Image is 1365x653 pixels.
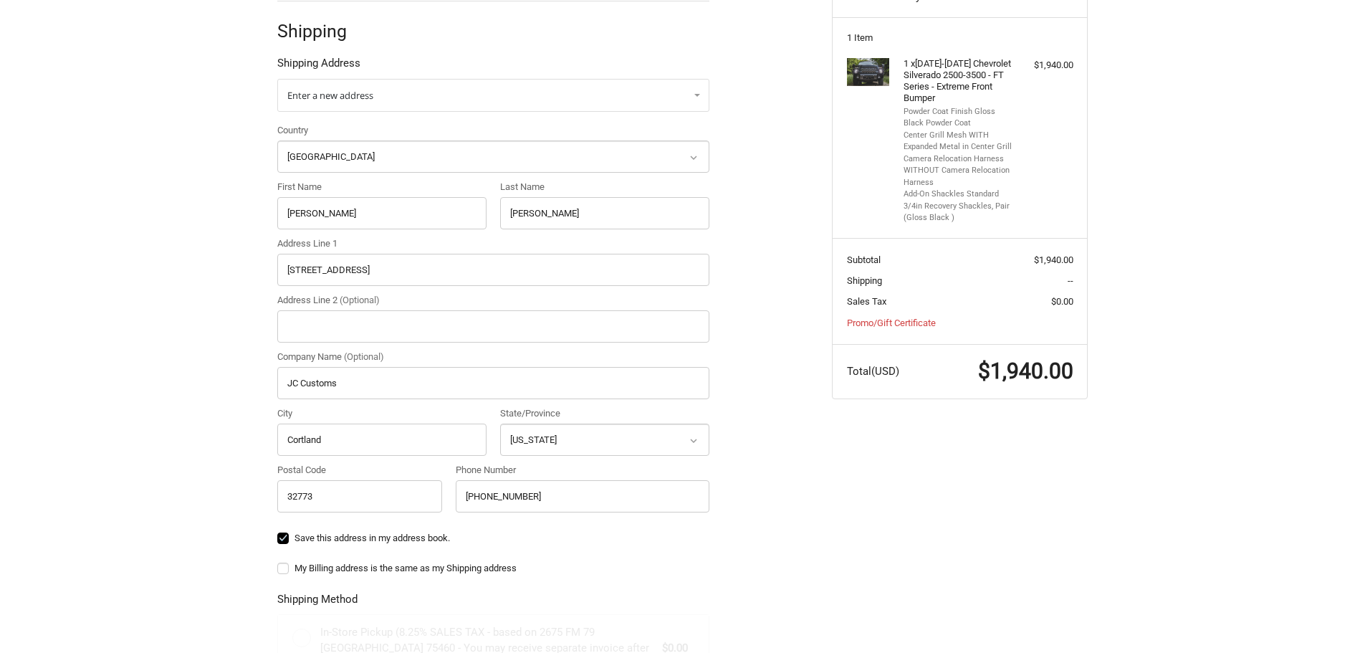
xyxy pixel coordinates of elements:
[277,20,361,42] h2: Shipping
[500,180,709,194] label: Last Name
[277,180,487,194] label: First Name
[978,358,1073,383] span: $1,940.00
[847,254,881,265] span: Subtotal
[1051,296,1073,307] span: $0.00
[277,293,709,308] label: Address Line 2
[500,406,709,421] label: State/Province
[277,463,442,477] label: Postal Code
[904,106,1013,130] li: Powder Coat Finish Gloss Black Powder Coat
[847,275,882,286] span: Shipping
[1034,254,1073,265] span: $1,940.00
[904,153,1013,189] li: Camera Relocation Harness WITHOUT Camera Relocation Harness
[904,58,1013,105] h4: 1 x [DATE]-[DATE] Chevrolet Silverado 2500-3500 - FT Series - Extreme Front Bumper
[1017,58,1073,72] div: $1,940.00
[847,32,1073,44] h3: 1 Item
[1293,584,1365,653] iframe: Chat Widget
[847,365,899,378] span: Total (USD)
[277,55,360,78] legend: Shipping Address
[277,406,487,421] label: City
[1068,275,1073,286] span: --
[277,237,709,251] label: Address Line 1
[904,189,1013,224] li: Add-On Shackles Standard 3/4in Recovery Shackles, Pair (Gloss Black )
[287,89,373,102] span: Enter a new address
[277,533,709,544] label: Save this address in my address book.
[847,296,886,307] span: Sales Tax
[277,350,709,364] label: Company Name
[904,130,1013,153] li: Center Grill Mesh WITH Expanded Metal in Center Grill
[277,79,709,112] a: Enter or select a different address
[277,591,358,614] legend: Shipping Method
[277,123,709,138] label: Country
[344,351,384,362] small: (Optional)
[277,563,709,574] label: My Billing address is the same as my Shipping address
[847,318,936,328] a: Promo/Gift Certificate
[340,295,380,305] small: (Optional)
[456,463,709,477] label: Phone Number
